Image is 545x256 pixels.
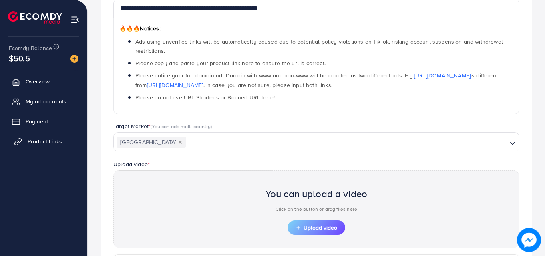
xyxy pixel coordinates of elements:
input: Search for option [187,136,507,149]
span: [GEOGRAPHIC_DATA] [117,137,186,148]
span: $50.5 [9,52,30,64]
span: Notices: [119,24,161,32]
button: Deselect Pakistan [178,140,182,144]
span: Product Links [28,137,62,145]
a: Payment [6,113,81,129]
img: image [70,55,78,63]
span: Overview [26,77,50,85]
a: Product Links [6,133,81,149]
button: Upload video [288,220,345,235]
label: Upload video [113,160,150,168]
h2: You can upload a video [265,188,368,200]
div: Search for option [113,132,519,151]
span: 🔥🔥🔥 [119,24,140,32]
span: Ecomdy Balance [9,44,52,52]
span: Ads using unverified links will be automatically paused due to potential policy violations on Tik... [135,38,503,55]
img: menu [70,15,80,24]
a: [URL][DOMAIN_NAME] [414,71,471,79]
a: [URL][DOMAIN_NAME] [147,81,203,89]
p: Click on the button or drag files here [265,204,368,214]
img: image [517,228,541,252]
span: My ad accounts [26,97,66,105]
label: Target Market [113,122,212,130]
span: Please copy and paste your product link here to ensure the url is correct. [135,59,326,67]
span: (You can add multi-country) [151,123,212,130]
a: Overview [6,73,81,89]
img: logo [8,11,62,24]
span: Upload video [296,225,337,230]
span: Please do not use URL Shortens or Banned URL here! [135,93,275,101]
span: Payment [26,117,48,125]
span: Please notice your full domain url. Domain with www and non-www will be counted as two different ... [135,71,498,89]
a: My ad accounts [6,93,81,109]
